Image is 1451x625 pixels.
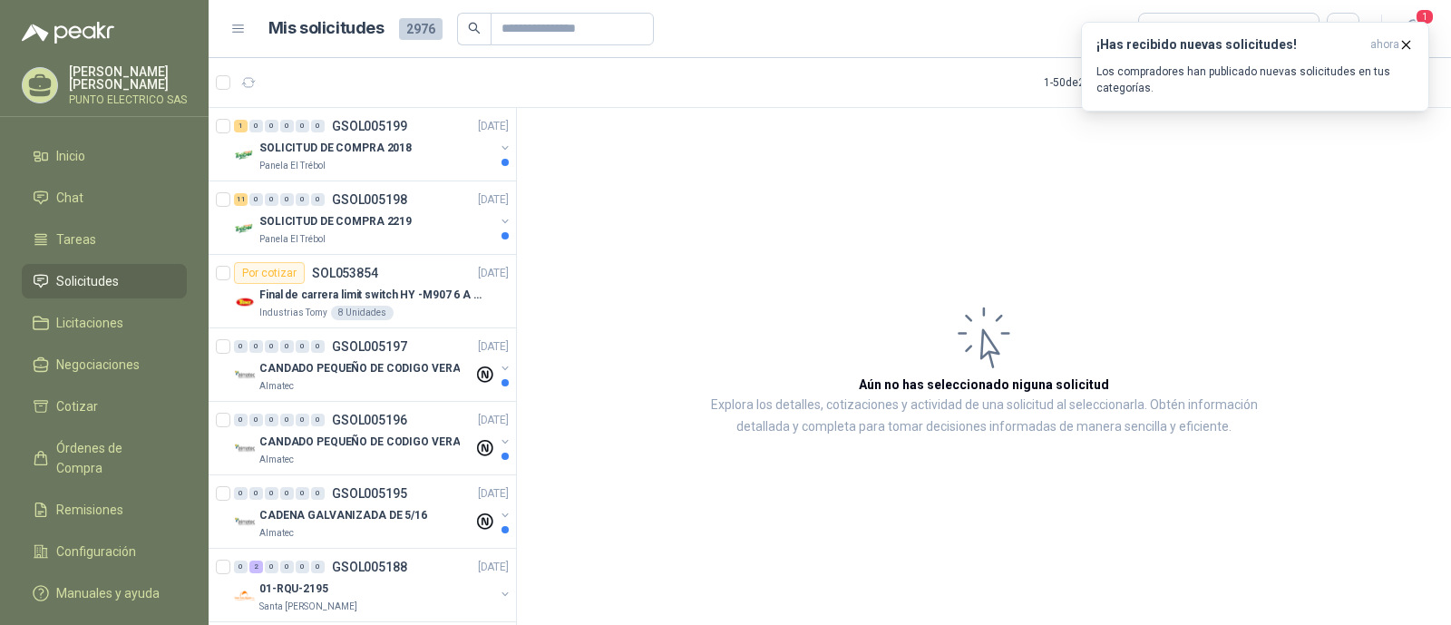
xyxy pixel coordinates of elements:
a: Solicitudes [22,264,187,298]
span: Solicitudes [56,271,119,291]
div: 0 [265,561,278,573]
a: Remisiones [22,493,187,527]
div: 0 [296,561,309,573]
img: Company Logo [234,512,256,533]
p: Final de carrera limit switch HY -M907 6 A - 250 V a.c [259,287,485,304]
div: 0 [311,414,325,426]
p: GSOL005196 [332,414,407,426]
a: Manuales y ayuda [22,576,187,610]
h1: Mis solicitudes [268,15,385,42]
div: 0 [265,120,278,132]
div: 0 [234,487,248,500]
div: 0 [311,487,325,500]
a: Licitaciones [22,306,187,340]
p: GSOL005188 [332,561,407,573]
p: 01-RQU-2195 [259,581,328,598]
div: 0 [265,414,278,426]
a: Tareas [22,222,187,257]
span: 1 [1415,8,1435,25]
p: [PERSON_NAME] [PERSON_NAME] [69,65,187,91]
div: 0 [265,487,278,500]
span: search [468,22,481,34]
p: [DATE] [478,118,509,135]
div: 0 [296,414,309,426]
img: Logo peakr [22,22,114,44]
p: Santa [PERSON_NAME] [259,600,357,614]
div: 1 - 50 de 2572 [1044,68,1162,97]
img: Company Logo [234,438,256,460]
div: 1 [234,120,248,132]
div: 0 [249,414,263,426]
a: Chat [22,181,187,215]
div: 0 [296,120,309,132]
div: 0 [280,120,294,132]
p: [DATE] [478,485,509,503]
div: 0 [280,193,294,206]
div: 2 [249,561,263,573]
div: 0 [265,340,278,353]
div: 0 [249,340,263,353]
p: GSOL005199 [332,120,407,132]
div: 0 [234,414,248,426]
p: Almatec [259,453,294,467]
div: 0 [311,561,325,573]
p: CANDADO PEQUEÑO DE CODIGO VERA [259,360,460,377]
div: Todas [1150,19,1188,39]
span: Cotizar [56,396,98,416]
p: SOLICITUD DE COMPRA 2018 [259,140,412,157]
span: Órdenes de Compra [56,438,170,478]
div: 0 [311,193,325,206]
div: 0 [234,340,248,353]
h3: ¡Has recibido nuevas solicitudes! [1096,37,1363,53]
p: Almatec [259,526,294,541]
p: [DATE] [478,265,509,282]
a: Negociaciones [22,347,187,382]
span: Manuales y ayuda [56,583,160,603]
a: 11 0 0 0 0 0 GSOL005198[DATE] Company LogoSOLICITUD DE COMPRA 2219Panela El Trébol [234,189,512,247]
img: Company Logo [234,144,256,166]
p: CADENA GALVANIZADA DE 5/16 [259,507,427,524]
p: SOL053854 [312,267,378,279]
span: ahora [1370,37,1399,53]
p: Industrias Tomy [259,306,327,320]
div: 0 [249,120,263,132]
p: Panela El Trébol [259,232,326,247]
p: Explora los detalles, cotizaciones y actividad de una solicitud al seleccionarla. Obtén informaci... [698,395,1270,438]
img: Company Logo [234,585,256,607]
a: 0 0 0 0 0 0 GSOL005195[DATE] Company LogoCADENA GALVANIZADA DE 5/16Almatec [234,483,512,541]
div: 0 [249,487,263,500]
div: 0 [265,193,278,206]
span: 2976 [399,18,443,40]
div: 0 [311,340,325,353]
p: [DATE] [478,559,509,576]
a: Órdenes de Compra [22,431,187,485]
p: PUNTO ELECTRICO SAS [69,94,187,105]
img: Company Logo [234,218,256,239]
div: 0 [296,340,309,353]
a: 0 0 0 0 0 0 GSOL005197[DATE] Company LogoCANDADO PEQUEÑO DE CODIGO VERAAlmatec [234,336,512,394]
div: Por cotizar [234,262,305,284]
p: SOLICITUD DE COMPRA 2219 [259,213,412,230]
p: Almatec [259,379,294,394]
div: 0 [280,340,294,353]
div: 0 [296,193,309,206]
span: Negociaciones [56,355,140,375]
div: 11 [234,193,248,206]
span: Inicio [56,146,85,166]
span: Remisiones [56,500,123,520]
p: GSOL005197 [332,340,407,353]
p: GSOL005195 [332,487,407,500]
p: Los compradores han publicado nuevas solicitudes en tus categorías. [1096,63,1414,96]
div: 0 [234,561,248,573]
div: 0 [280,561,294,573]
a: Configuración [22,534,187,569]
span: Configuración [56,542,136,562]
a: 0 2 0 0 0 0 GSOL005188[DATE] Company Logo01-RQU-2195Santa [PERSON_NAME] [234,556,512,614]
p: [DATE] [478,412,509,429]
p: [DATE] [478,338,509,356]
a: Por cotizarSOL053854[DATE] Company LogoFinal de carrera limit switch HY -M907 6 A - 250 V a.cIndu... [209,255,516,328]
img: Company Logo [234,291,256,313]
p: [DATE] [478,191,509,209]
button: ¡Has recibido nuevas solicitudes!ahora Los compradores han publicado nuevas solicitudes en tus ca... [1081,22,1429,112]
div: 8 Unidades [331,306,394,320]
